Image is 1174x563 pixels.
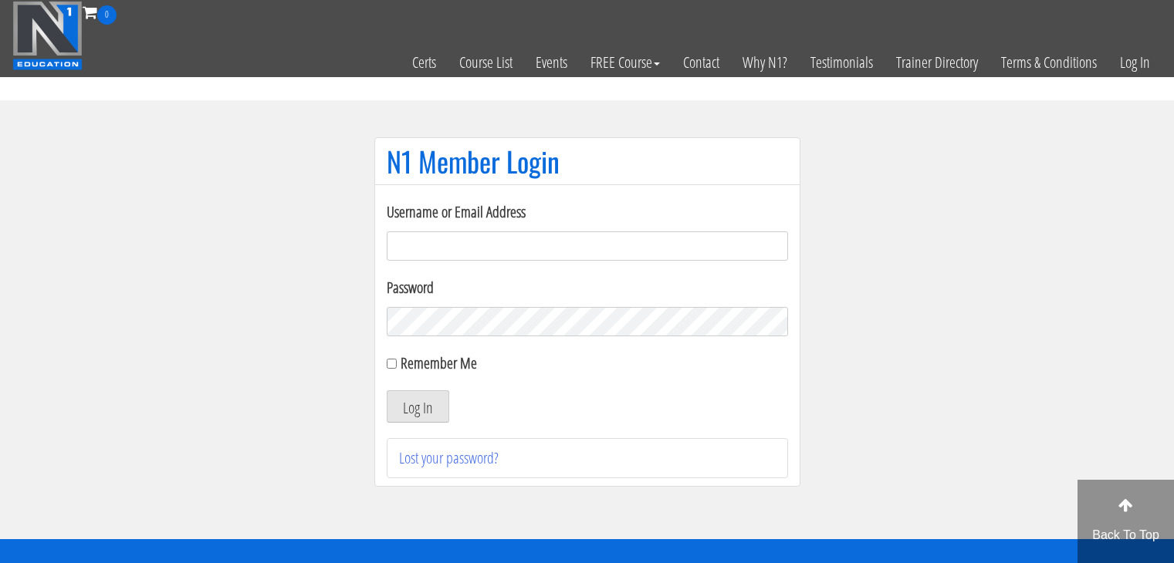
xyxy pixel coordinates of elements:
[1108,25,1162,100] a: Log In
[387,146,788,177] h1: N1 Member Login
[990,25,1108,100] a: Terms & Conditions
[672,25,731,100] a: Contact
[401,352,477,373] label: Remember Me
[885,25,990,100] a: Trainer Directory
[387,276,788,299] label: Password
[83,2,117,22] a: 0
[731,25,799,100] a: Why N1?
[579,25,672,100] a: FREE Course
[524,25,579,100] a: Events
[401,25,448,100] a: Certs
[12,1,83,70] img: n1-education
[799,25,885,100] a: Testimonials
[387,201,788,224] label: Username or Email Address
[97,5,117,25] span: 0
[448,25,524,100] a: Course List
[399,447,499,468] a: Lost your password?
[387,390,449,423] button: Log In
